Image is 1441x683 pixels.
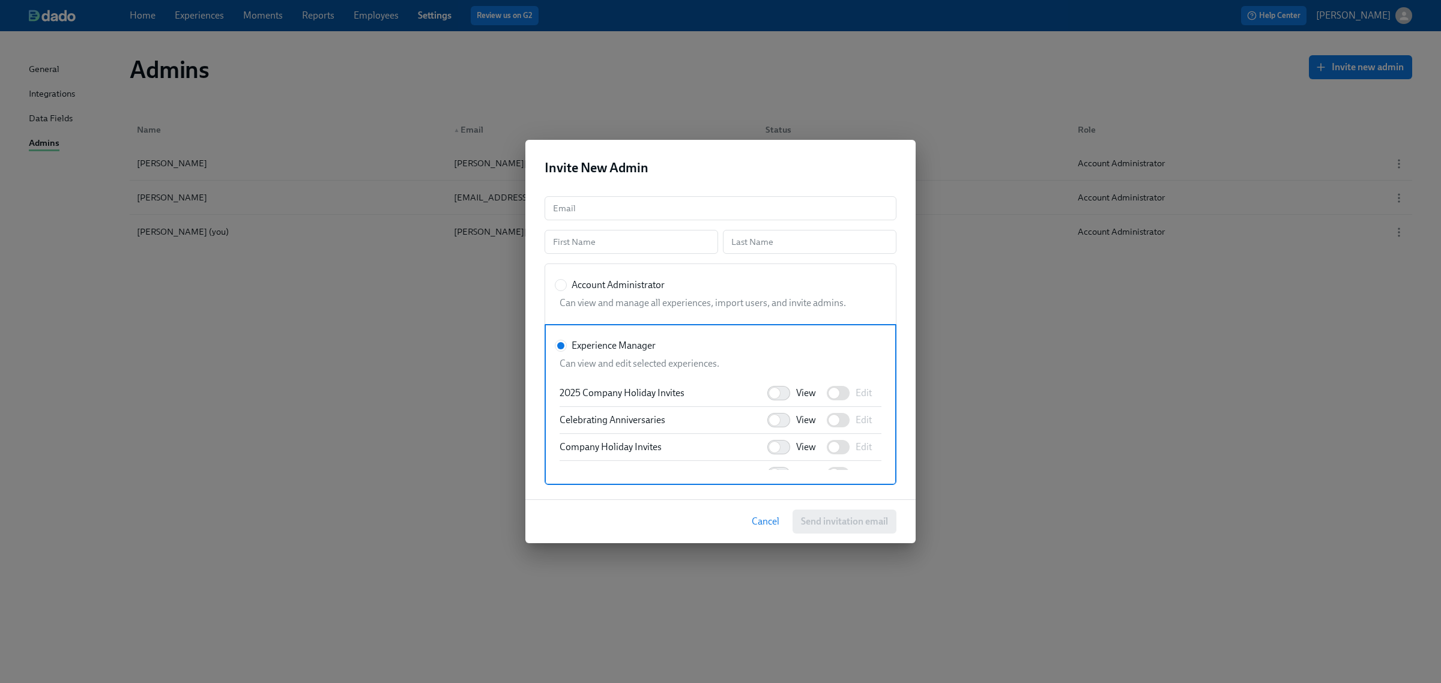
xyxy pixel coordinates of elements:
[572,339,656,352] span: Experience Manager
[752,516,779,528] span: Cancel
[743,510,788,534] button: Cancel
[856,441,872,454] span: Edit
[555,357,881,370] div: Can view and edit selected experiences.
[560,441,662,454] p: Company Holiday Invites
[560,468,753,481] p: Copy of Copy of Element INTERNATIONAL Onboarding
[856,468,872,481] span: Edit
[796,441,816,454] span: View
[560,414,665,427] p: Celebrating Anniversaries
[856,414,872,427] span: Edit
[796,387,816,400] span: View
[555,296,881,310] div: Can view and manage all experiences, import users, and invite admins.
[856,387,872,400] span: Edit
[545,159,896,177] h2: Invite New Admin
[796,414,816,427] span: View
[572,278,665,292] span: Account Administrator
[796,468,816,481] span: View
[560,387,684,400] p: 2025 Company Holiday Invites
